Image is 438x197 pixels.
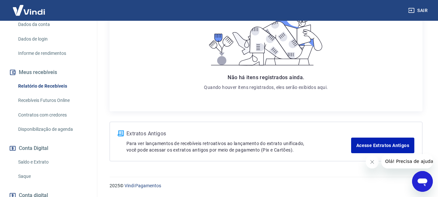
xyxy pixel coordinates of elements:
p: Para ver lançamentos de recebíveis retroativos ao lançamento do extrato unificado, você pode aces... [126,140,351,153]
img: Vindi [8,0,50,20]
img: ícone [118,130,124,136]
a: Disponibilização de agenda [16,123,89,136]
p: Extratos Antigos [126,130,351,138]
p: 2025 © [110,182,422,189]
a: Saldo e Extrato [16,155,89,169]
span: Olá! Precisa de ajuda? [4,5,54,10]
button: Sair [407,5,430,17]
a: Recebíveis Futuros Online [16,94,89,107]
a: Informe de rendimentos [16,47,89,60]
button: Conta Digital [8,141,89,155]
a: Acesse Extratos Antigos [351,138,414,153]
iframe: Fechar mensagem [366,155,379,168]
p: Quando houver itens registrados, eles serão exibidos aqui. [204,84,328,91]
a: Relatório de Recebíveis [16,80,89,93]
a: Contratos com credores [16,108,89,122]
iframe: Botão para abrir a janela de mensagens [412,171,433,192]
a: Dados de login [16,32,89,46]
span: Não há itens registrados ainda. [228,74,304,80]
a: Saque [16,170,89,183]
iframe: Mensagem da empresa [381,154,433,168]
a: Vindi Pagamentos [124,183,161,188]
a: Dados da conta [16,18,89,31]
button: Meus recebíveis [8,65,89,80]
